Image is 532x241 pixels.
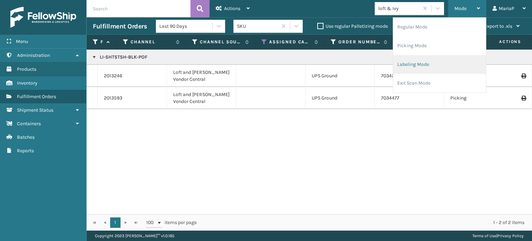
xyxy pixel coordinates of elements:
[472,233,496,238] a: Terms of Use
[317,23,388,29] label: Use regular Palletizing mode
[269,39,311,45] label: Assigned Carrier Service
[17,107,53,113] span: Shipment Status
[237,23,278,30] div: SKU
[17,134,35,140] span: Batches
[110,217,121,228] a: 1
[521,74,525,78] i: Print Label
[167,87,236,109] td: Loft and [PERSON_NAME] Vendor Central
[17,121,41,127] span: Containers
[472,231,524,241] div: |
[104,72,122,79] a: 2013246
[393,74,486,93] li: Exit Scan Mode
[131,39,172,45] label: Channel
[305,65,375,87] td: UPS Ground
[93,22,147,31] h3: Fulfillment Orders
[454,6,467,11] span: Mode
[100,39,103,45] label: Fulfillment Order Id
[200,39,242,45] label: Channel Source
[146,219,157,226] span: 100
[497,233,524,238] a: Privacy Policy
[375,65,444,87] td: 7034230
[206,219,524,226] div: 1 - 2 of 2 items
[95,231,175,241] p: Copyright 2023 [PERSON_NAME]™ v 1.0.185
[393,36,486,55] li: Picking Mode
[17,66,36,72] span: Products
[305,87,375,109] td: UPS Ground
[224,6,240,11] span: Actions
[104,95,122,102] a: 2013593
[393,18,486,36] li: Regular Mode
[338,39,380,45] label: Order Number
[484,23,512,29] span: Export to .xls
[375,87,444,109] td: 7034477
[378,5,419,12] div: loft & Ivy
[167,65,236,87] td: Loft and [PERSON_NAME] Vendor Central
[10,7,76,28] img: logo
[17,80,37,86] span: Inventory
[146,217,197,228] span: items per page
[17,148,34,154] span: Reports
[17,94,56,100] span: Fulfillment Orders
[393,55,486,74] li: Labeling Mode
[159,23,213,30] div: Last 90 Days
[521,96,525,101] i: Print Label
[17,52,50,58] span: Administration
[444,87,513,109] td: Picking
[16,38,28,44] span: Menu
[477,36,525,48] span: Actions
